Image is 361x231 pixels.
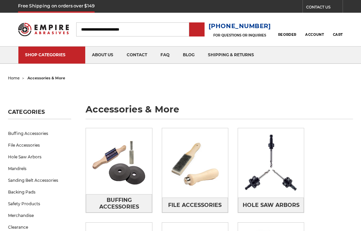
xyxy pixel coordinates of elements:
[8,198,72,210] a: Safety Products
[8,174,72,186] a: Sanding Belt Accessories
[18,47,85,64] a: SHOP CATEGORIES
[8,139,72,151] a: File Accessories
[85,47,120,64] a: about us
[243,200,299,211] span: Hole Saw Arbors
[168,200,222,211] span: File Accessories
[209,21,271,31] a: [PHONE_NUMBER]
[209,33,271,37] p: FOR QUESTIONS OR INQUIRIES
[25,52,79,57] div: SHOP CATEGORIES
[8,210,72,221] a: Merchandise
[8,163,72,174] a: Mandrels
[278,22,296,36] a: Reorder
[176,47,201,64] a: blog
[86,105,353,119] h1: accessories & more
[278,32,296,37] span: Reorder
[8,109,72,119] h5: Categories
[201,47,261,64] a: shipping & returns
[190,23,204,36] input: Submit
[333,32,343,37] span: Cart
[154,47,176,64] a: faq
[8,186,72,198] a: Backing Pads
[238,198,304,213] a: Hole Saw Arbors
[8,76,20,80] a: home
[333,22,343,37] a: Cart
[8,128,72,139] a: Buffing Accessories
[27,76,65,80] span: accessories & more
[86,128,152,194] img: Buffing Accessories
[18,19,69,39] img: Empire Abrasives
[162,128,228,198] img: File Accessories
[305,32,324,37] span: Account
[238,128,304,198] img: Hole Saw Arbors
[8,151,72,163] a: Hole Saw Arbors
[162,198,228,213] a: File Accessories
[306,3,343,13] a: CONTACT US
[86,194,152,213] a: Buffing Accessories
[120,47,154,64] a: contact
